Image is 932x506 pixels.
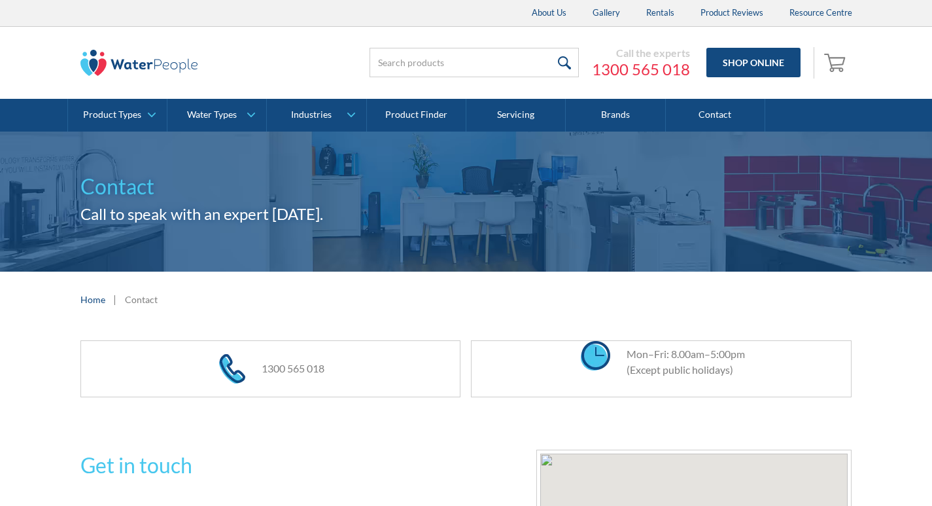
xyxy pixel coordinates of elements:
[592,60,690,79] a: 1300 565 018
[80,450,461,481] h2: Get in touch
[267,99,366,132] a: Industries
[219,354,245,384] img: phone icon
[125,293,158,306] div: Contact
[706,48,801,77] a: Shop Online
[370,48,579,77] input: Search products
[291,109,332,120] div: Industries
[68,99,167,132] a: Product Types
[592,46,690,60] div: Call the experts
[187,109,237,120] div: Water Types
[466,99,566,132] a: Servicing
[80,171,852,202] h1: Contact
[824,52,849,73] img: shopping cart
[613,346,745,378] div: Mon–Fri: 8.00am–5:00pm (Except public holidays)
[367,99,466,132] a: Product Finder
[80,202,852,226] h2: Call to speak with an expert [DATE].
[112,291,118,307] div: |
[167,99,266,132] a: Water Types
[80,293,105,306] a: Home
[821,47,852,79] a: Open cart
[581,341,610,370] img: clock icon
[80,50,198,76] img: The Water People
[666,99,765,132] a: Contact
[566,99,665,132] a: Brands
[262,362,324,374] a: 1300 565 018
[83,109,141,120] div: Product Types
